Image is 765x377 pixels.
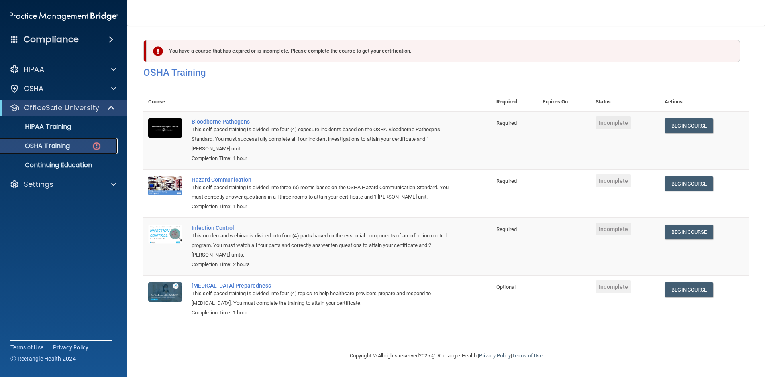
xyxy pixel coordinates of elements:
p: HIPAA [24,65,44,74]
div: You have a course that has expired or is incomplete. Please complete the course to get your certi... [147,40,740,62]
p: OSHA Training [5,142,70,150]
a: Begin Course [665,176,713,191]
p: Settings [24,180,53,189]
div: This on-demand webinar is divided into four (4) parts based on the essential components of an inf... [192,231,452,260]
img: exclamation-circle-solid-danger.72ef9ffc.png [153,46,163,56]
span: Optional [496,284,516,290]
a: Begin Course [665,225,713,239]
div: This self-paced training is divided into four (4) topics to help healthcare providers prepare and... [192,289,452,308]
th: Status [591,92,660,112]
a: Begin Course [665,282,713,297]
img: PMB logo [10,8,118,24]
span: Ⓒ Rectangle Health 2024 [10,355,76,363]
div: This self-paced training is divided into three (3) rooms based on the OSHA Hazard Communication S... [192,183,452,202]
th: Course [143,92,187,112]
span: Incomplete [596,174,631,187]
div: Completion Time: 1 hour [192,154,452,163]
a: Privacy Policy [53,343,89,351]
a: OfficeSafe University [10,103,116,113]
th: Required [492,92,538,112]
a: Hazard Communication [192,176,452,183]
div: Completion Time: 1 hour [192,202,452,211]
img: danger-circle.6113f641.png [92,141,102,151]
a: Settings [10,180,116,189]
div: Copyright © All rights reserved 2025 @ Rectangle Health | | [301,343,592,369]
a: [MEDICAL_DATA] Preparedness [192,282,452,289]
th: Expires On [538,92,591,112]
span: Incomplete [596,280,631,293]
span: Required [496,226,517,232]
div: Completion Time: 2 hours [192,260,452,269]
span: Incomplete [596,223,631,235]
div: Completion Time: 1 hour [192,308,452,318]
th: Actions [660,92,749,112]
a: Terms of Use [10,343,43,351]
span: Incomplete [596,116,631,129]
a: Bloodborne Pathogens [192,118,452,125]
span: Required [496,178,517,184]
a: Privacy Policy [479,353,510,359]
a: OSHA [10,84,116,93]
a: Infection Control [192,225,452,231]
div: This self-paced training is divided into four (4) exposure incidents based on the OSHA Bloodborne... [192,125,452,154]
h4: OSHA Training [143,67,749,78]
span: Required [496,120,517,126]
a: Begin Course [665,118,713,133]
h4: Compliance [24,34,79,45]
p: HIPAA Training [5,123,71,131]
p: Continuing Education [5,161,114,169]
p: OSHA [24,84,44,93]
a: HIPAA [10,65,116,74]
a: Terms of Use [512,353,543,359]
p: OfficeSafe University [24,103,99,113]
